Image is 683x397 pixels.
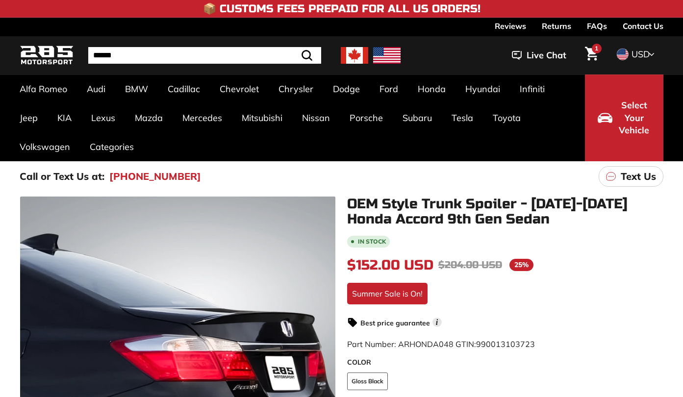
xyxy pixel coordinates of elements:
[476,339,535,349] span: 990013103723
[432,318,442,327] span: i
[77,74,115,103] a: Audi
[621,169,656,184] p: Text Us
[587,18,607,34] a: FAQs
[358,239,386,245] b: In stock
[483,103,531,132] a: Toyota
[88,47,321,64] input: Search
[510,74,555,103] a: Infiniti
[542,18,571,34] a: Returns
[585,74,663,161] button: Select Your Vehicle
[617,99,651,137] span: Select Your Vehicle
[579,39,604,72] a: Cart
[438,259,502,271] span: $204.00 USD
[158,74,210,103] a: Cadillac
[203,3,481,15] h4: 📦 Customs Fees Prepaid for All US Orders!
[347,339,535,349] span: Part Number: ARHONDA048 GTIN:
[48,103,81,132] a: KIA
[115,74,158,103] a: BMW
[408,74,455,103] a: Honda
[347,283,428,304] div: Summer Sale is On!
[347,357,664,368] label: COLOR
[370,74,408,103] a: Ford
[632,49,650,60] span: USD
[595,45,598,52] span: 1
[527,49,566,62] span: Live Chat
[495,18,526,34] a: Reviews
[173,103,232,132] a: Mercedes
[109,169,201,184] a: [PHONE_NUMBER]
[10,74,77,103] a: Alfa Romeo
[10,103,48,132] a: Jeep
[455,74,510,103] a: Hyundai
[292,103,340,132] a: Nissan
[210,74,269,103] a: Chevrolet
[347,197,664,227] h1: OEM Style Trunk Spoiler - [DATE]-[DATE] Honda Accord 9th Gen Sedan
[393,103,442,132] a: Subaru
[232,103,292,132] a: Mitsubishi
[442,103,483,132] a: Tesla
[80,132,144,161] a: Categories
[360,319,430,327] strong: Best price guarantee
[269,74,323,103] a: Chrysler
[509,259,533,271] span: 25%
[81,103,125,132] a: Lexus
[20,44,74,67] img: Logo_285_Motorsport_areodynamics_components
[20,169,104,184] p: Call or Text Us at:
[499,43,579,68] button: Live Chat
[623,18,663,34] a: Contact Us
[599,166,663,187] a: Text Us
[340,103,393,132] a: Porsche
[347,257,433,273] span: $152.00 USD
[10,132,80,161] a: Volkswagen
[323,74,370,103] a: Dodge
[125,103,173,132] a: Mazda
